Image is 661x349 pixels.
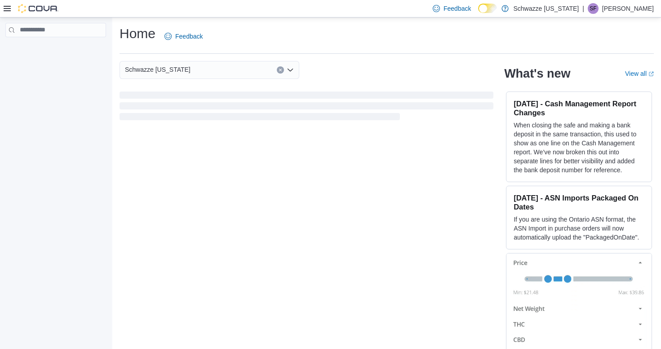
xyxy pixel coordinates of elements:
[625,70,654,77] a: View allExternal link
[444,4,471,13] span: Feedback
[287,66,294,74] button: Open list of options
[648,71,654,77] svg: External link
[120,25,155,43] h1: Home
[175,32,203,41] span: Feedback
[590,3,596,14] span: SF
[120,93,493,122] span: Loading
[18,4,58,13] img: Cova
[161,27,206,45] a: Feedback
[514,193,644,211] h3: [DATE] - ASN Imports Packaged On Dates
[602,3,654,14] p: [PERSON_NAME]
[514,121,644,174] p: When closing the safe and making a bank deposit in the same transaction, this used to show as one...
[514,215,644,242] p: If you are using the Ontario ASN format, the ASN Import in purchase orders will now automatically...
[5,39,106,61] nav: Complex example
[277,66,284,74] button: Clear input
[125,64,191,75] span: Schwazze [US_STATE]
[588,3,599,14] div: Skyler Franke
[478,4,497,13] input: Dark Mode
[513,3,579,14] p: Schwazze [US_STATE]
[514,99,644,117] h3: [DATE] - Cash Management Report Changes
[504,66,570,81] h2: What's new
[582,3,584,14] p: |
